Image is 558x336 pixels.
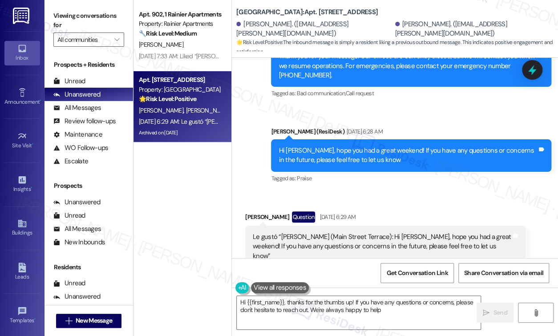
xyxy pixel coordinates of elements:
div: Prospects + Residents [44,60,133,69]
span: : The inbound message is simply a resident liking a previous outbound message. This indicates pos... [236,38,558,57]
span: Call request [346,89,374,97]
div: [DATE] 6:28 AM [344,127,383,136]
a: Buildings [4,216,40,240]
div: [DATE] 6:29 AM [317,212,356,222]
div: WO Follow-ups [53,143,108,153]
span: Praise [297,174,311,182]
button: Get Conversation Link [380,263,453,283]
div: Unanswered [53,198,101,207]
img: ResiDesk Logo [13,8,31,24]
span: • [32,141,33,147]
div: Unanswered [53,292,101,301]
div: Apt. 902, 1 Rainier Apartments [139,10,221,19]
b: [GEOGRAPHIC_DATA]: Apt. [STREET_ADDRESS] [236,8,378,17]
div: [PERSON_NAME] [245,211,526,226]
div: [PERSON_NAME]. ([EMAIL_ADDRESS][PERSON_NAME][DOMAIN_NAME]) [395,20,552,39]
span: • [34,316,36,322]
textarea: Hi {{first_name}}, thanks for the thumbs up! If you have any questions or concerns, please don't ... [237,296,481,329]
i:  [114,36,119,43]
div: Hi [PERSON_NAME], hope you had a great weekend! If you have any questions or concerns in the futu... [279,146,537,165]
button: New Message [56,314,122,328]
i:  [65,317,72,324]
div: Archived on [DATE] [138,127,222,138]
a: Insights • [4,172,40,196]
div: [DATE] 7:33 AM: Liked “[PERSON_NAME] (Rainier Apartments): Got it! I'll keep you updated once I h... [139,52,473,60]
span: New Message [76,316,112,325]
div: Property: [GEOGRAPHIC_DATA] [139,85,221,94]
input: All communities [57,32,110,47]
span: • [31,185,32,191]
button: Share Conversation via email [458,263,549,283]
div: [PERSON_NAME] (ResiDesk) [271,127,551,139]
div: Review follow-ups [53,117,116,126]
span: Get Conversation Link [386,268,448,278]
div: New Inbounds [53,238,105,247]
div: Property: Rainier Apartments [139,19,221,28]
i:  [532,309,539,316]
span: [PERSON_NAME] [139,106,186,114]
span: Share Conversation via email [464,268,543,278]
button: Send [477,303,514,323]
div: All Messages [53,224,101,234]
div: Unread [53,77,85,86]
a: Inbox [4,41,40,65]
div: Tagged as: [271,172,551,185]
a: Site Visit • [4,129,40,153]
div: Maintenance [53,130,102,139]
span: [PERSON_NAME] [186,106,230,114]
i:  [483,309,489,316]
div: Prospects [44,181,133,190]
div: Tagged as: [271,87,551,100]
div: Thank you for your message. Our offices are currently closed, but we will contact you when we res... [279,52,537,80]
a: Templates • [4,304,40,328]
strong: 🌟 Risk Level: Positive [236,39,282,46]
span: [PERSON_NAME] [139,40,183,49]
strong: 🔧 Risk Level: Medium [139,29,197,37]
div: Le gustó “[PERSON_NAME] (Main Street Terrace): Hi [PERSON_NAME], hope you had a great weekend! If... [253,232,511,261]
div: All Messages [53,103,101,113]
div: Unanswered [53,90,101,99]
div: Unread [53,279,85,288]
span: • [40,97,41,104]
a: Leads [4,260,40,284]
div: Escalate [53,157,88,166]
div: Unread [53,211,85,220]
div: Residents [44,263,133,272]
label: Viewing conversations for [53,9,124,32]
span: Bad communication , [297,89,345,97]
div: Apt. [STREET_ADDRESS] [139,75,221,85]
span: Send [493,308,507,317]
div: Question [292,211,315,223]
div: [PERSON_NAME]. ([EMAIL_ADDRESS][PERSON_NAME][DOMAIN_NAME]) [236,20,393,39]
strong: 🌟 Risk Level: Positive [139,95,196,103]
